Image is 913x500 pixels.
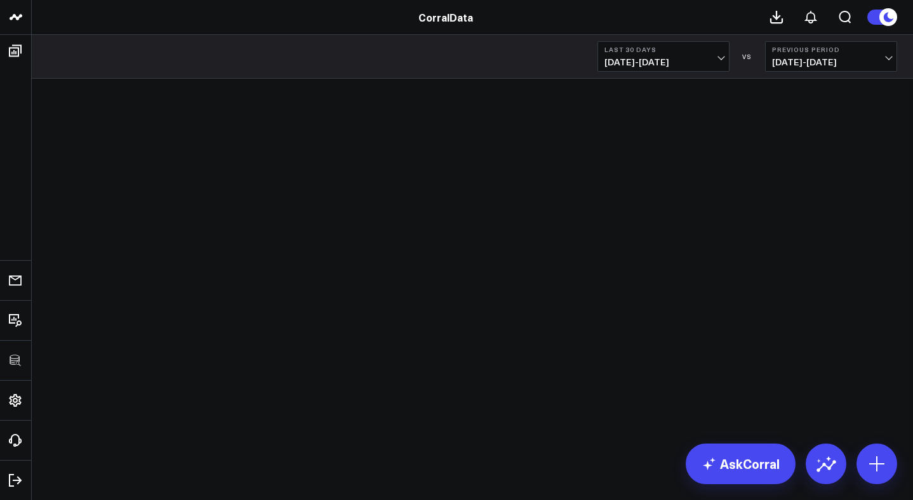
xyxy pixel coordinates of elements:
[604,46,723,53] b: Last 30 Days
[765,41,897,72] button: Previous Period[DATE]-[DATE]
[597,41,730,72] button: Last 30 Days[DATE]-[DATE]
[772,46,890,53] b: Previous Period
[772,57,890,67] span: [DATE] - [DATE]
[686,444,796,484] a: AskCorral
[736,53,759,60] div: VS
[418,10,473,24] a: CorralData
[604,57,723,67] span: [DATE] - [DATE]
